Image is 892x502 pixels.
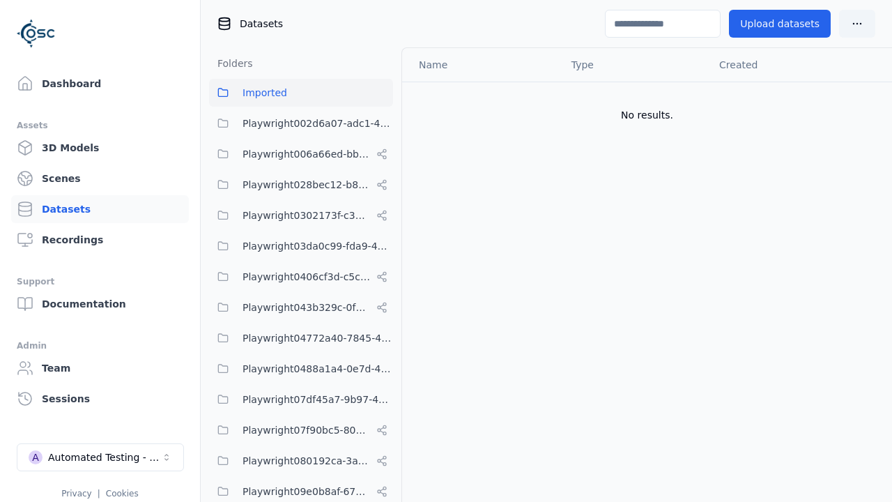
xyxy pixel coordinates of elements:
[209,171,393,199] button: Playwright028bec12-b853-4041-8716-f34111cdbd0b
[11,165,189,192] a: Scenes
[11,290,189,318] a: Documentation
[243,391,393,408] span: Playwright07df45a7-9b97-4519-9260-365d86e9bcdb
[560,48,708,82] th: Type
[209,201,393,229] button: Playwright0302173f-c313-40eb-a2c1-2f14b0f3806f
[243,299,371,316] span: Playwright043b329c-0fea-4eef-a1dd-c1b85d96f68d
[209,263,393,291] button: Playwright0406cf3d-c5c6-4809-a891-d4d7aaf60441
[243,452,371,469] span: Playwright080192ca-3ab8-4170-8689-2c2dffafb10d
[11,354,189,382] a: Team
[48,450,161,464] div: Automated Testing - Playwright
[209,294,393,321] button: Playwright043b329c-0fea-4eef-a1dd-c1b85d96f68d
[243,146,371,162] span: Playwright006a66ed-bbfa-4b84-a6f2-8b03960da6f1
[106,489,139,499] a: Cookies
[209,416,393,444] button: Playwright07f90bc5-80d1-4d58-862e-051c9f56b799
[209,79,393,107] button: Imported
[708,48,870,82] th: Created
[17,273,183,290] div: Support
[11,226,189,254] a: Recordings
[243,268,371,285] span: Playwright0406cf3d-c5c6-4809-a891-d4d7aaf60441
[11,195,189,223] a: Datasets
[209,355,393,383] button: Playwright0488a1a4-0e7d-4299-bdea-dd156cc484d6
[243,207,371,224] span: Playwright0302173f-c313-40eb-a2c1-2f14b0f3806f
[243,115,393,132] span: Playwright002d6a07-adc1-4c24-b05e-c31b39d5c727
[209,447,393,475] button: Playwright080192ca-3ab8-4170-8689-2c2dffafb10d
[402,82,892,149] td: No results.
[17,337,183,354] div: Admin
[209,109,393,137] button: Playwright002d6a07-adc1-4c24-b05e-c31b39d5c727
[243,84,287,101] span: Imported
[243,422,371,439] span: Playwright07f90bc5-80d1-4d58-862e-051c9f56b799
[209,140,393,168] button: Playwright006a66ed-bbfa-4b84-a6f2-8b03960da6f1
[243,330,393,347] span: Playwright04772a40-7845-40f2-bf94-f85d29927f9d
[209,324,393,352] button: Playwright04772a40-7845-40f2-bf94-f85d29927f9d
[11,70,189,98] a: Dashboard
[243,238,393,254] span: Playwright03da0c99-fda9-4a9e-aae8-21aa8e1fe531
[729,10,831,38] button: Upload datasets
[243,483,371,500] span: Playwright09e0b8af-6797-487c-9a58-df45af994400
[61,489,91,499] a: Privacy
[243,176,371,193] span: Playwright028bec12-b853-4041-8716-f34111cdbd0b
[402,48,560,82] th: Name
[209,56,253,70] h3: Folders
[17,443,184,471] button: Select a workspace
[209,386,393,413] button: Playwright07df45a7-9b97-4519-9260-365d86e9bcdb
[240,17,283,31] span: Datasets
[209,232,393,260] button: Playwright03da0c99-fda9-4a9e-aae8-21aa8e1fe531
[17,117,183,134] div: Assets
[98,489,100,499] span: |
[17,14,56,53] img: Logo
[11,385,189,413] a: Sessions
[29,450,43,464] div: A
[11,134,189,162] a: 3D Models
[243,360,393,377] span: Playwright0488a1a4-0e7d-4299-bdea-dd156cc484d6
